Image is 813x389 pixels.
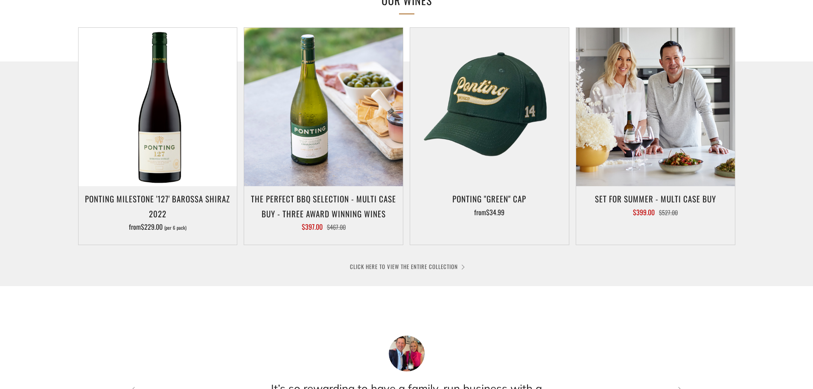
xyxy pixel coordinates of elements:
h3: Set For Summer - Multi Case Buy [580,191,731,206]
span: from [129,222,186,232]
span: $527.00 [659,208,678,217]
a: CLICK HERE TO VIEW THE ENTIRE COLLECTION [350,262,463,271]
span: from [474,207,504,217]
span: $34.99 [486,207,504,217]
span: $229.00 [141,222,163,232]
span: (per 6 pack) [164,225,186,230]
a: Set For Summer - Multi Case Buy $399.00 $527.00 [576,191,735,234]
h3: Ponting "Green" Cap [414,191,565,206]
span: $397.00 [302,222,323,232]
a: Ponting "Green" Cap from$34.99 [410,191,569,234]
span: $467.00 [327,222,346,231]
a: Ponting Milestone '127' Barossa Shiraz 2022 from$229.00 (per 6 pack) [79,191,237,234]
h3: The perfect BBQ selection - MULTI CASE BUY - Three award winning wines [248,191,399,220]
a: The perfect BBQ selection - MULTI CASE BUY - Three award winning wines $397.00 $467.00 [244,191,403,234]
span: $399.00 [633,207,655,217]
h3: Ponting Milestone '127' Barossa Shiraz 2022 [83,191,233,220]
